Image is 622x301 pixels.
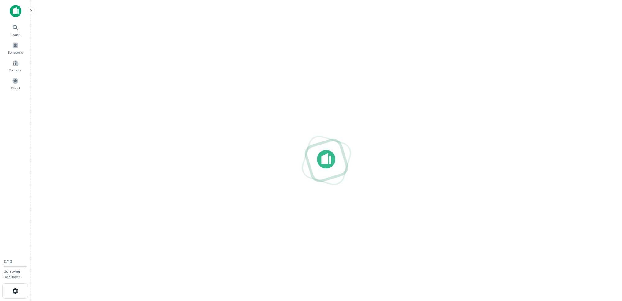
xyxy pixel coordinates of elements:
a: Saved [2,75,29,92]
span: 0 / 10 [4,259,12,264]
a: Contacts [2,57,29,74]
iframe: Chat Widget [591,252,622,281]
a: Borrowers [2,40,29,56]
span: Contacts [9,68,21,73]
img: capitalize-icon.png [10,5,21,17]
span: Search [10,32,20,37]
span: Borrower Requests [4,269,21,279]
span: Saved [11,85,20,90]
span: Borrowers [8,50,23,55]
a: Search [2,22,29,38]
